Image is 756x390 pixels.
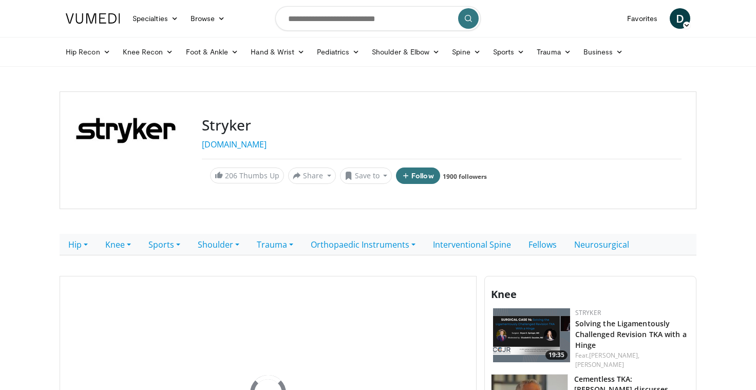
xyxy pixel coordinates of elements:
[424,234,520,255] a: Interventional Spine
[575,308,601,317] a: Stryker
[493,308,570,362] a: 19:35
[575,360,624,369] a: [PERSON_NAME]
[487,42,531,62] a: Sports
[184,8,232,29] a: Browse
[443,172,487,181] a: 1900 followers
[577,42,630,62] a: Business
[302,234,424,255] a: Orthopaedic Instruments
[60,42,117,62] a: Hip Recon
[275,6,481,31] input: Search topics, interventions
[575,319,687,350] a: Solving the Ligamentously Challenged Revision TKA with a Hinge
[340,168,392,184] button: Save to
[225,171,237,180] span: 206
[545,350,568,360] span: 19:35
[493,308,570,362] img: d0bc407b-43da-4ed6-9d91-ec49560f3b3e.png.150x105_q85_crop-smart_upscale.png
[311,42,366,62] a: Pediatrics
[565,234,638,255] a: Neurosurgical
[670,8,690,29] a: D
[140,234,189,255] a: Sports
[248,234,302,255] a: Trauma
[244,42,311,62] a: Hand & Wrist
[589,351,639,360] a: [PERSON_NAME],
[575,351,688,369] div: Feat.
[288,168,336,184] button: Share
[117,42,180,62] a: Knee Recon
[366,42,446,62] a: Shoulder & Elbow
[210,168,284,183] a: 206 Thumbs Up
[180,42,245,62] a: Foot & Ankle
[66,13,120,24] img: VuMedi Logo
[446,42,486,62] a: Spine
[396,168,440,184] button: Follow
[189,234,248,255] a: Shoulder
[97,234,140,255] a: Knee
[126,8,184,29] a: Specialties
[202,139,267,150] a: [DOMAIN_NAME]
[491,287,517,301] span: Knee
[60,234,97,255] a: Hip
[520,234,565,255] a: Fellows
[531,42,577,62] a: Trauma
[202,117,682,134] h3: Stryker
[621,8,664,29] a: Favorites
